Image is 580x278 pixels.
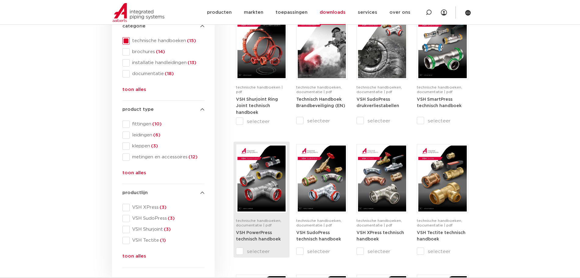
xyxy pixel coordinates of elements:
img: VSH-SudoPress_A4PLT_5007706_2024-2.0_NL-pdf.jpg [358,12,406,78]
div: brochures(14) [122,48,204,56]
span: (12) [188,155,198,159]
div: installatie handleidingen(13) [122,59,204,67]
span: (6) [152,133,160,137]
span: technische handboeken, documentatie | pdf [296,85,342,94]
img: VSH-SmartPress_A4TM_5009301_2023_2.0-EN-pdf.jpg [418,12,466,78]
div: metingen en accessoires(12) [122,153,204,161]
div: VSH SudoPress(3) [122,215,204,222]
span: brochures [130,49,204,55]
span: technische handboeken, documentatie | pdf [357,85,402,94]
div: VSH Tectite(1) [122,237,204,244]
h4: categorie [122,23,204,30]
span: installatie handleidingen [130,60,204,66]
span: (3) [163,227,171,232]
label: selecteer [236,248,287,255]
div: documentatie(18) [122,70,204,78]
label: selecteer [417,248,468,255]
img: FireProtection_A4TM_5007915_2025_2.0_EN-1-pdf.jpg [298,12,346,78]
span: technische handboeken, documentatie | pdf [357,219,402,227]
a: VSH XPress technisch handboek [357,230,404,242]
label: selecteer [357,117,408,125]
span: VSH Shurjoint [130,226,204,233]
span: technische handboeken, documentatie | pdf [417,219,462,227]
span: (3) [167,216,175,221]
span: (1) [159,238,166,243]
a: VSH Shurjoint Ring Joint technisch handboek [236,97,278,115]
img: VSH-Shurjoint-RJ_A4TM_5011380_2025_1.1_EN-pdf.jpg [237,12,286,78]
h4: product type [122,106,204,113]
button: toon alles [122,86,146,96]
a: VSH Tectite technisch handboek [417,230,466,242]
h4: productlijn [122,189,204,197]
label: selecteer [296,117,347,125]
span: (14) [155,49,165,54]
span: (10) [151,122,162,126]
span: technische handboeken | pdf [236,85,283,94]
img: VSH-XPress_A4TM_5008762_2025_4.1_NL-pdf.jpg [358,146,406,211]
button: toon alles [122,169,146,179]
span: VSH XPress [130,204,204,211]
a: VSH SudoPress drukverliestabellen [357,97,399,108]
div: technische handboeken(15) [122,37,204,45]
a: VSH SudoPress technisch handboek [296,230,341,242]
label: selecteer [417,117,468,125]
span: technische handboeken [130,38,204,44]
button: toon alles [122,253,146,262]
label: selecteer [236,118,287,125]
span: leidingen [130,132,204,138]
span: metingen en accessoires [130,154,204,160]
div: fittingen(10) [122,121,204,128]
img: VSH-PowerPress_A4TM_5008817_2024_3.1_NL-pdf.jpg [237,146,286,211]
span: (18) [164,71,174,76]
span: (15) [186,38,196,43]
span: (3) [159,205,167,210]
div: VSH XPress(3) [122,204,204,211]
span: documentatie [130,71,204,77]
span: kleppen [130,143,204,149]
img: VSH-Tectite_A4TM_5009376-2024-2.0_NL-pdf.jpg [418,146,466,211]
a: VSH PowerPress technisch handboek [236,230,281,242]
span: technische handboeken, documentatie | pdf [236,219,281,227]
span: (3) [150,144,158,148]
span: fittingen [130,121,204,127]
label: selecteer [357,248,408,255]
div: leidingen(6) [122,132,204,139]
span: VSH Tectite [130,237,204,244]
span: VSH SudoPress [130,215,204,222]
div: VSH Shurjoint(3) [122,226,204,233]
label: selecteer [296,248,347,255]
a: Technisch Handboek Brandbeveiliging (EN) [296,97,345,108]
span: technische handboeken, documentatie | pdf [417,85,462,94]
span: technische handboeken, documentatie | pdf [296,219,342,227]
span: (13) [187,60,196,65]
div: kleppen(3) [122,143,204,150]
a: VSH SmartPress technisch handboek [417,97,462,108]
img: VSH-SudoPress_A4TM_5001604-2023-3.0_NL-pdf.jpg [298,146,346,211]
